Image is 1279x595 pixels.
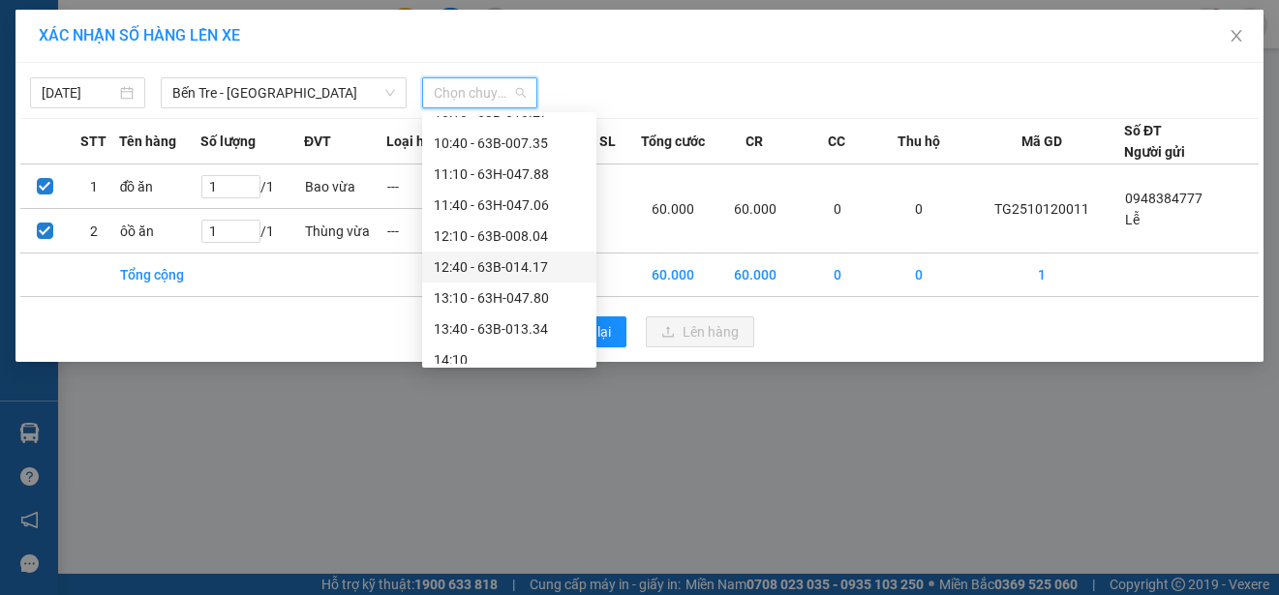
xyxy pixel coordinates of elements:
div: 12:40 - 63B-014.17 [434,256,585,278]
span: down [384,87,396,99]
td: 0 [796,253,878,297]
span: Mỹ Tho [54,16,107,35]
td: 0 [878,253,960,297]
span: 0948384777 [1125,191,1203,206]
td: 0 [878,164,960,253]
td: 60.000 [714,164,796,253]
td: 60.000 [714,253,796,297]
td: --- [386,164,469,209]
div: 11:40 - 63H-047.06 [434,194,585,216]
span: close [1229,28,1244,44]
div: 13:10 - 63H-047.80 [434,287,585,309]
span: Chọn chuyến [434,78,526,107]
td: 60.000 [632,253,715,297]
td: ôồ ăn [119,209,201,253]
td: 2 [70,209,119,253]
span: SL: [255,135,277,154]
div: Số ĐT Người gửi [1124,120,1185,163]
span: ĐVT [304,131,331,152]
span: Bến Tre - Sài Gòn [172,78,395,107]
span: Lễ [8,38,25,56]
span: 2 [277,134,288,155]
span: 60.000 [31,91,79,109]
td: 60.000 [632,164,715,253]
span: CC [828,131,845,152]
td: đồ ăn [119,164,201,209]
span: Tổng cước [641,131,705,152]
span: 0948384777 [8,59,95,77]
span: Quận 5 [191,16,240,35]
button: uploadLên hàng [646,316,754,347]
div: 10:40 - 63B-007.35 [434,133,585,154]
td: / 1 [200,209,304,253]
span: CR [746,131,763,152]
span: Lễ [1125,212,1140,227]
span: 0928749397 [150,59,237,77]
span: Mã GD [1021,131,1062,152]
td: CR: [7,88,149,112]
input: 12/10/2025 [42,82,116,104]
span: Tên hàng [119,131,176,152]
div: 11:10 - 63H-047.88 [434,164,585,185]
span: Loại hàng [386,131,447,152]
span: dư [150,38,168,56]
td: Tổng cộng [119,253,201,297]
p: Gửi từ: [8,16,147,35]
span: XÁC NHẬN SỐ HÀNG LÊN XE [39,26,240,45]
td: Thùng vừa [304,209,386,253]
div: 14:10 [434,349,585,371]
div: 13:40 - 63B-013.34 [434,318,585,340]
span: Số lượng [200,131,256,152]
td: / 1 [200,164,304,209]
p: Nhận: [150,16,288,35]
td: TG2510120011 [960,164,1124,253]
span: 0 [173,91,182,109]
td: Bao vừa [304,164,386,209]
td: --- [386,209,469,253]
div: 12:10 - 63B-008.04 [434,225,585,247]
button: Close [1209,10,1264,64]
td: 1 [70,164,119,209]
span: Thu hộ [898,131,940,152]
td: 0 [796,164,878,253]
span: 1 - Thùng vừa (ôồ ăn), 1 - Bao vừa (đồ ăn) [8,117,141,172]
td: 1 [960,253,1124,297]
td: CC: [148,88,289,112]
span: STT [80,131,107,152]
